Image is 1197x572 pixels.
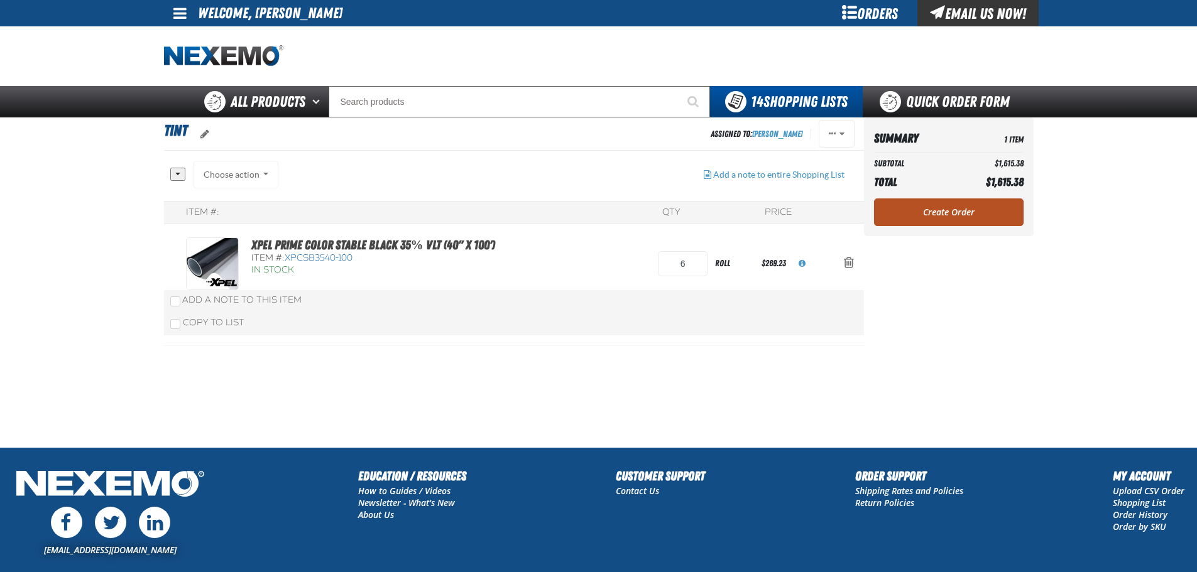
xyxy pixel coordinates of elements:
[874,155,955,172] th: Subtotal
[1113,509,1167,521] a: Order History
[329,86,710,117] input: Search
[13,467,208,504] img: Nexemo Logo
[762,258,786,268] span: $269.23
[1113,521,1166,532] a: Order by SKU
[190,121,219,148] button: oro.shoppinglist.label.edit.tooltip
[954,127,1023,149] td: 1 Item
[616,467,705,485] h2: Customer Support
[874,127,955,149] th: Summary
[819,120,855,148] button: Actions of TINT
[1113,497,1166,509] a: Shopping List
[308,86,329,117] button: Open All Products pages
[164,45,283,67] a: Home
[164,122,187,139] span: TINT
[986,175,1024,188] span: $1,615.38
[751,93,763,111] strong: 14
[616,485,659,497] a: Contact Us
[231,90,305,113] span: All Products
[855,467,963,485] h2: Order Support
[251,264,495,276] div: In Stock
[170,317,244,328] label: Copy To List
[694,161,855,188] button: Add a note to entire Shopping List
[170,296,180,306] input: Add a Note to This Item
[710,86,863,117] button: You have 14 Shopping Lists. Open to view details
[164,45,283,67] img: Nexemo logo
[251,252,495,264] div: Item #:
[658,251,708,276] input: Product Quantity
[44,544,177,556] a: [EMAIL_ADDRESS][DOMAIN_NAME]
[708,249,759,278] div: roll
[751,93,848,111] span: Shopping Lists
[662,207,680,219] div: QTY
[1113,485,1184,497] a: Upload CSV Order
[358,467,466,485] h2: Education / Resources
[182,294,302,305] span: Add a Note to This Item
[358,509,394,521] a: About Us
[874,172,955,192] th: Total
[251,237,495,252] a: XPEL PRIME Color Stable Black 35% VLT (40" x 100')
[765,207,792,219] div: Price
[1113,467,1184,485] h2: My Account
[855,485,963,497] a: Shipping Rates and Policies
[358,485,451,497] a: How to Guides / Videos
[834,250,864,278] button: Action Remove XPEL PRIME Color Stable Black 35% VLT (40&quot; x 100&#039;) from TINT
[186,207,219,219] div: Item #:
[874,198,1024,226] a: Create Order
[679,86,710,117] button: Start Searching
[170,319,180,329] input: Copy To List
[752,129,803,139] a: [PERSON_NAME]
[358,497,455,509] a: Newsletter - What's New
[863,86,1033,117] a: Quick Order Form
[789,250,816,278] button: View All Prices for XPCSB3540-100
[285,252,353,263] span: XPCSB3540-100
[954,155,1023,172] td: $1,615.38
[711,126,803,143] div: Assigned To:
[855,497,914,509] a: Return Policies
